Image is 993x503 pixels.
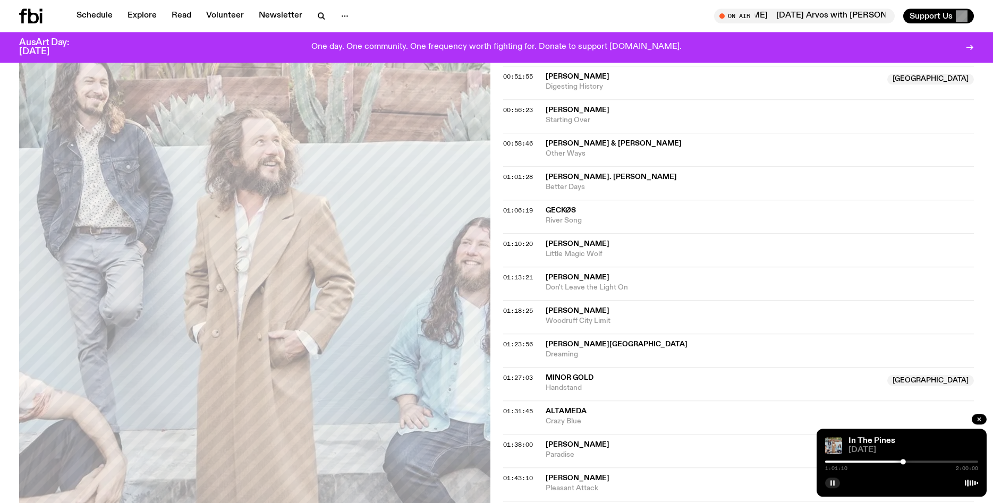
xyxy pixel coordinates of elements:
[503,208,533,214] button: 01:06:19
[546,73,609,80] span: [PERSON_NAME]
[546,82,881,92] span: Digesting History
[503,342,533,347] button: 01:23:56
[910,11,953,21] span: Support Us
[546,207,576,214] span: Geckøs
[503,72,533,81] span: 00:51:55
[546,483,974,493] span: Pleasant Attack
[503,107,533,113] button: 00:56:23
[956,466,978,471] span: 2:00:00
[503,106,533,114] span: 00:56:23
[546,407,587,415] span: Altameda
[503,141,533,147] button: 00:58:46
[503,375,533,381] button: 01:27:03
[503,139,533,148] span: 00:58:46
[546,274,609,281] span: [PERSON_NAME]
[503,407,533,415] span: 01:31:45
[503,74,533,80] button: 00:51:55
[503,306,533,315] span: 01:18:25
[546,474,609,482] span: [PERSON_NAME]
[503,373,533,382] span: 01:27:03
[70,8,119,23] a: Schedule
[503,174,533,180] button: 01:01:28
[503,475,533,481] button: 01:43:10
[503,241,533,247] button: 01:10:20
[546,240,609,248] span: [PERSON_NAME]
[546,216,974,226] span: River Song
[503,206,533,215] span: 01:06:19
[546,316,974,326] span: Woodruff City Limit
[503,440,533,449] span: 01:38:00
[252,8,309,23] a: Newsletter
[311,42,682,52] p: One day. One community. One frequency worth fighting for. Donate to support [DOMAIN_NAME].
[546,140,682,147] span: [PERSON_NAME] & [PERSON_NAME]
[503,474,533,482] span: 01:43:10
[200,8,250,23] a: Volunteer
[546,149,974,159] span: Other Ways
[121,8,163,23] a: Explore
[503,340,533,348] span: 01:23:56
[503,308,533,314] button: 01:18:25
[887,74,974,84] span: [GEOGRAPHIC_DATA]
[546,283,974,293] span: Don't Leave the Light On
[546,106,609,114] span: [PERSON_NAME]
[503,173,533,181] span: 01:01:28
[546,383,881,393] span: Handstand
[503,275,533,280] button: 01:13:21
[848,437,895,445] a: In The Pines
[546,307,609,314] span: [PERSON_NAME]
[714,8,895,23] button: On Air[DATE] Arvos with [PERSON_NAME][DATE] Arvos with [PERSON_NAME]
[546,173,677,181] span: [PERSON_NAME]. [PERSON_NAME]
[546,249,974,259] span: Little Magic Wolf
[503,442,533,448] button: 01:38:00
[546,441,609,448] span: [PERSON_NAME]
[546,340,688,348] span: [PERSON_NAME][GEOGRAPHIC_DATA]
[887,375,974,386] span: [GEOGRAPHIC_DATA]
[848,446,978,454] span: [DATE]
[165,8,198,23] a: Read
[546,416,974,427] span: Crazy Blue
[903,8,974,23] button: Support Us
[19,38,87,56] h3: AusArt Day: [DATE]
[546,182,974,192] span: Better Days
[825,466,847,471] span: 1:01:10
[503,240,533,248] span: 01:10:20
[546,374,593,381] span: Minor Gold
[503,408,533,414] button: 01:31:45
[546,450,974,460] span: Paradise
[503,273,533,282] span: 01:13:21
[546,115,974,125] span: Starting Over
[546,349,974,360] span: Dreaming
